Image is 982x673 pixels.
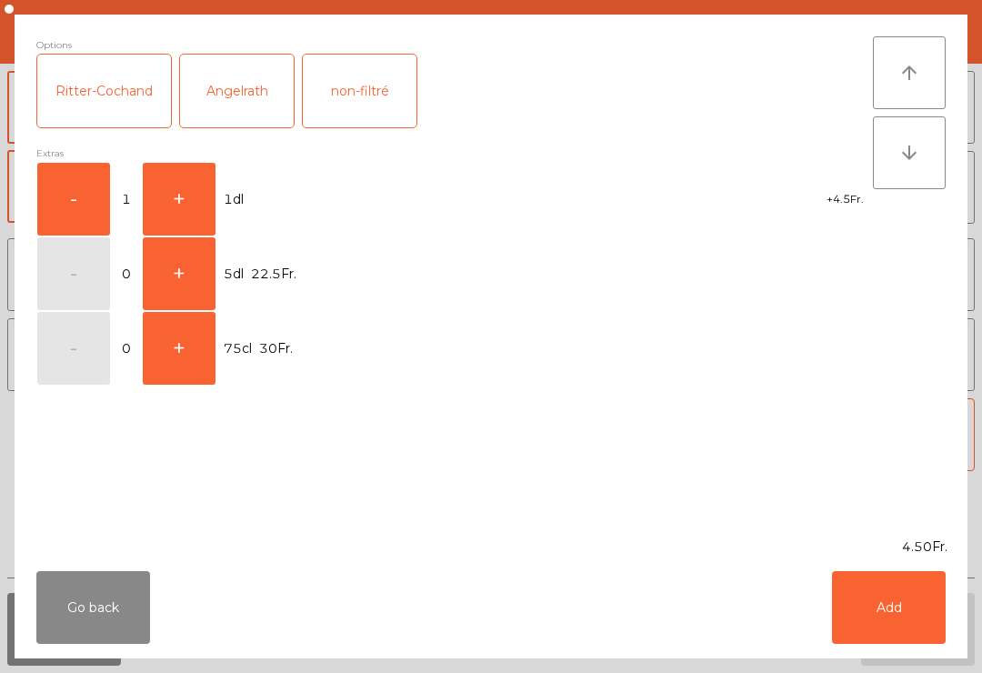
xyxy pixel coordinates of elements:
div: 4.50Fr. [15,537,967,557]
span: 0 [112,262,141,286]
button: arrow_upward [873,36,946,109]
div: Angelrath [180,55,294,127]
span: 30Fr. [259,336,293,361]
i: arrow_upward [898,62,920,84]
span: 75cl [224,336,252,361]
button: + [143,312,215,385]
span: +4.5Fr. [827,189,864,210]
i: arrow_downward [898,142,920,164]
button: Add [832,571,946,644]
span: 0 [112,336,141,361]
button: arrow_downward [873,116,946,189]
div: non-filtré [303,55,416,127]
span: 1dl [224,187,244,212]
button: + [143,237,215,310]
span: 1 [112,187,141,212]
div: Extras [36,145,873,162]
span: 5dl [224,262,244,286]
span: Options [36,36,72,54]
button: Go back [36,571,150,644]
button: + [143,163,215,236]
div: Ritter-Cochand [37,55,171,127]
button: - [37,163,110,236]
span: 22.5Fr. [251,262,296,286]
